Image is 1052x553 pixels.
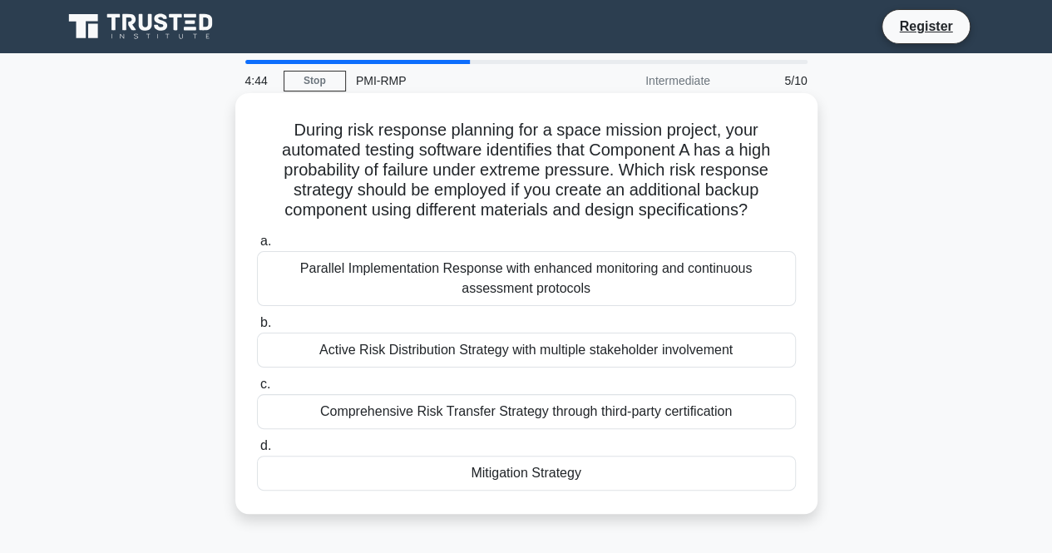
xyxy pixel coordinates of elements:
[346,64,575,97] div: PMI-RMP
[257,333,796,368] div: Active Risk Distribution Strategy with multiple stakeholder involvement
[260,315,271,329] span: b.
[260,234,271,248] span: a.
[235,64,284,97] div: 4:44
[889,16,962,37] a: Register
[284,71,346,91] a: Stop
[255,120,798,221] h5: During risk response planning for a space mission project, your automated testing software identi...
[257,456,796,491] div: Mitigation Strategy
[260,377,270,391] span: c.
[260,438,271,452] span: d.
[720,64,817,97] div: 5/10
[575,64,720,97] div: Intermediate
[257,394,796,429] div: Comprehensive Risk Transfer Strategy through third-party certification
[257,251,796,306] div: Parallel Implementation Response with enhanced monitoring and continuous assessment protocols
